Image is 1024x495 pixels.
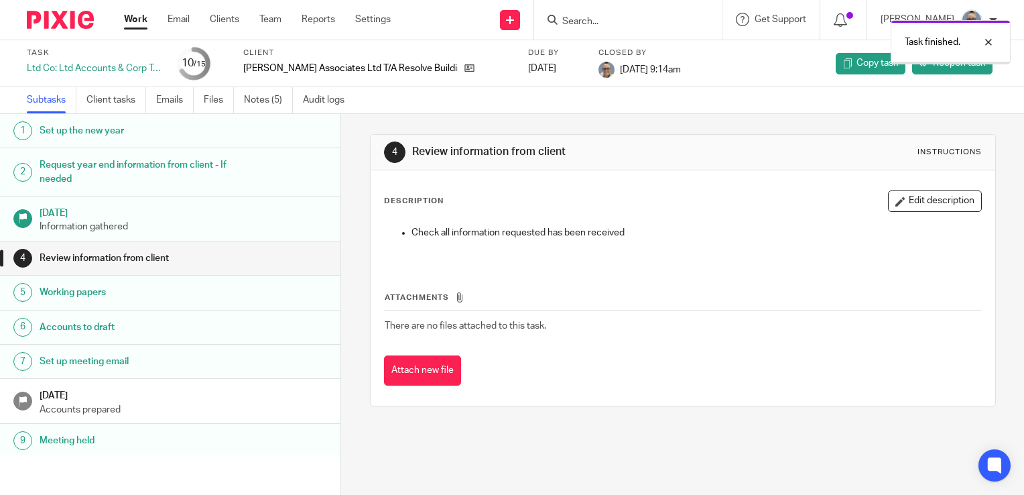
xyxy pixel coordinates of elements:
[384,142,405,163] div: 4
[13,283,32,302] div: 5
[259,13,281,26] a: Team
[243,48,511,58] label: Client
[355,13,391,26] a: Settings
[384,196,444,207] p: Description
[888,190,982,212] button: Edit description
[243,62,458,75] p: [PERSON_NAME] Associates Ltd T/A Resolve Building Claims
[13,352,32,371] div: 7
[40,282,231,302] h1: Working papers
[385,321,546,331] span: There are no files attached to this task.
[40,351,231,372] h1: Set up meeting email
[905,36,960,49] p: Task finished.
[40,386,328,402] h1: [DATE]
[27,62,161,75] div: Ltd Co: Ltd Accounts & Corp Tax Return
[182,56,206,71] div: 10
[528,62,582,75] div: [DATE]
[598,62,615,78] img: Website%20Headshot.png
[27,87,76,113] a: Subtasks
[961,9,982,31] img: Website%20Headshot.png
[13,249,32,268] div: 4
[302,13,335,26] a: Reports
[40,317,231,337] h1: Accounts to draft
[412,145,711,159] h1: Review information from client
[40,248,231,268] h1: Review information from client
[27,48,161,58] label: Task
[13,318,32,337] div: 6
[244,87,293,113] a: Notes (5)
[620,64,681,74] span: [DATE] 9:14am
[204,87,234,113] a: Files
[411,226,981,239] p: Check all information requested has been received
[40,403,328,417] p: Accounts prepared
[384,355,461,386] button: Attach new file
[210,13,239,26] a: Clients
[13,121,32,140] div: 1
[156,87,194,113] a: Emails
[40,431,231,451] h1: Meeting held
[27,11,94,29] img: Pixie
[13,431,32,450] div: 9
[40,220,328,233] p: Information gathered
[303,87,355,113] a: Audit logs
[194,60,206,68] small: /15
[40,203,328,220] h1: [DATE]
[40,121,231,141] h1: Set up the new year
[124,13,147,26] a: Work
[86,87,146,113] a: Client tasks
[40,155,231,189] h1: Request year end information from client - If needed
[13,163,32,182] div: 2
[917,147,982,158] div: Instructions
[385,294,449,301] span: Attachments
[168,13,190,26] a: Email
